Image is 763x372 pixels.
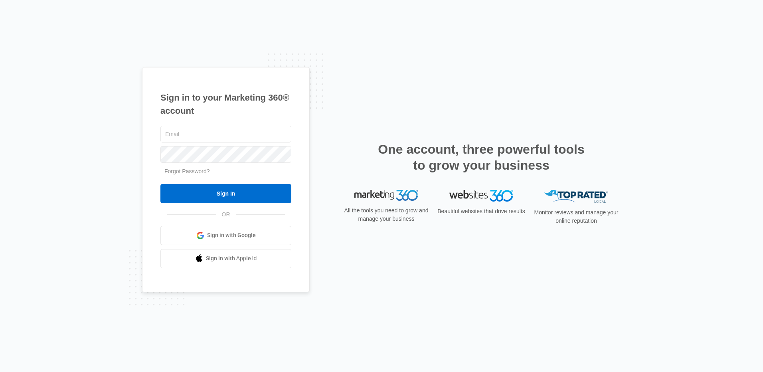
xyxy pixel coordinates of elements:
[532,208,621,225] p: Monitor reviews and manage your online reputation
[207,231,256,239] span: Sign in with Google
[354,190,418,201] img: Marketing 360
[160,184,291,203] input: Sign In
[160,226,291,245] a: Sign in with Google
[160,249,291,268] a: Sign in with Apple Id
[206,254,257,263] span: Sign in with Apple Id
[160,91,291,117] h1: Sign in to your Marketing 360® account
[449,190,513,202] img: Websites 360
[376,141,587,173] h2: One account, three powerful tools to grow your business
[160,126,291,142] input: Email
[544,190,608,203] img: Top Rated Local
[342,206,431,223] p: All the tools you need to grow and manage your business
[437,207,526,216] p: Beautiful websites that drive results
[164,168,210,174] a: Forgot Password?
[216,210,236,219] span: OR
